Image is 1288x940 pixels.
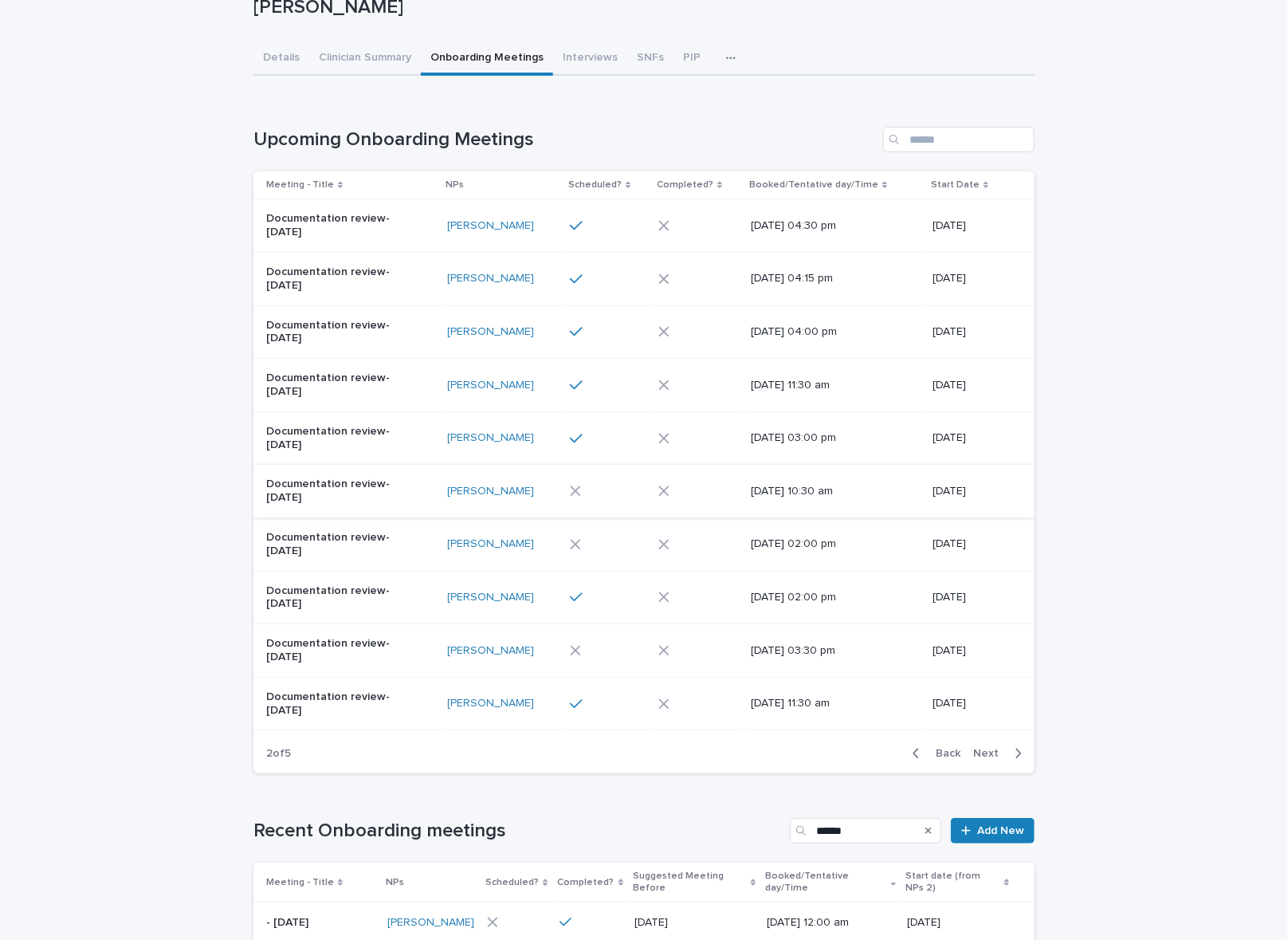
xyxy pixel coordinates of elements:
p: Booked/Tentative day/Time [749,176,878,194]
span: Add New [977,825,1024,836]
p: Documentation review- [DATE] [266,478,399,505]
tr: Documentation review- [DATE][PERSON_NAME] [DATE] 04:15 pm[DATE] [253,252,1035,305]
p: Documentation review- [DATE] [266,584,399,612]
p: Start Date [931,176,980,194]
button: Clinician Summary [309,42,421,76]
span: Next [973,748,1008,759]
p: - [DATE] [266,916,375,930]
p: Documentation review- [DATE] [266,212,399,239]
p: Documentation review- [DATE] [266,265,399,293]
button: Onboarding Meetings [421,42,553,76]
button: Back [900,746,967,761]
a: [PERSON_NAME] [447,431,534,445]
p: Documentation review- [DATE] [266,372,399,399]
input: Search [883,127,1035,152]
p: Completed? [657,176,713,194]
p: [DATE] 10:30 am [751,485,884,498]
p: [DATE] 03:00 pm [751,431,884,445]
a: [PERSON_NAME] [447,591,534,604]
h1: Recent Onboarding meetings [253,820,783,843]
p: [DATE] [634,916,748,930]
p: NPs [446,176,464,194]
p: [DATE] 12:00 am [767,916,881,930]
p: [DATE] [933,325,1009,339]
a: [PERSON_NAME] [447,325,534,339]
p: [DATE] [933,431,1009,445]
p: [DATE] [933,591,1009,604]
p: [DATE] 04:30 pm [751,219,884,233]
a: [PERSON_NAME] [447,537,534,551]
p: [DATE] 04:15 pm [751,272,884,285]
p: [DATE] [933,379,1009,392]
button: PIP [673,42,710,76]
p: NPs [386,874,404,891]
tr: Documentation review- [DATE][PERSON_NAME] [DATE] 02:00 pm[DATE] [253,571,1035,624]
p: [DATE] [933,537,1009,551]
p: Suggested Meeting Before [633,867,747,897]
p: Booked/Tentative day/Time [765,867,887,897]
tr: Documentation review- [DATE][PERSON_NAME] [DATE] 04:30 pm[DATE] [253,199,1035,253]
p: [DATE] 11:30 am [751,697,884,710]
a: [PERSON_NAME] [447,219,534,233]
p: [DATE] 03:30 pm [751,644,884,658]
button: SNFs [627,42,673,76]
p: Documentation review- [DATE] [266,690,399,718]
p: [DATE] [933,644,1009,658]
p: Start date (from NPs 2) [905,867,1000,897]
p: [DATE] 04:00 pm [751,325,884,339]
p: [DATE] [907,916,1009,930]
a: [PERSON_NAME] [447,379,534,392]
p: [DATE] [933,272,1009,285]
a: Add New [951,818,1035,844]
p: [DATE] [933,219,1009,233]
tr: Documentation review- [DATE][PERSON_NAME] [DATE] 04:00 pm[DATE] [253,305,1035,359]
button: Next [967,746,1035,761]
a: [PERSON_NAME] [447,644,534,658]
tr: Documentation review- [DATE][PERSON_NAME] [DATE] 02:00 pm[DATE] [253,517,1035,571]
p: Documentation review- [DATE] [266,425,399,452]
p: Documentation review- [DATE] [266,637,399,664]
p: [DATE] 02:00 pm [751,591,884,604]
p: Meeting - Title [266,874,334,891]
p: 2 of 5 [253,734,304,773]
tr: Documentation review- [DATE][PERSON_NAME] [DATE] 03:30 pm[DATE] [253,624,1035,678]
p: [DATE] [933,697,1009,710]
span: Back [926,748,960,759]
p: Completed? [558,874,615,891]
p: Scheduled? [568,176,622,194]
p: [DATE] 02:00 pm [751,537,884,551]
a: [PERSON_NAME] [447,697,534,710]
tr: Documentation review- [DATE][PERSON_NAME] [DATE] 03:00 pm[DATE] [253,411,1035,465]
a: [PERSON_NAME] [447,272,534,285]
input: Search [790,818,941,844]
h1: Upcoming Onboarding Meetings [253,128,877,151]
button: Details [253,42,309,76]
p: [DATE] 11:30 am [751,379,884,392]
p: Meeting - Title [266,176,334,194]
p: Scheduled? [485,874,539,891]
button: Interviews [553,42,627,76]
p: Documentation review- [DATE] [266,531,399,558]
p: [DATE] [933,485,1009,498]
a: [PERSON_NAME] [447,485,534,498]
tr: Documentation review- [DATE][PERSON_NAME] [DATE] 10:30 am[DATE] [253,465,1035,518]
tr: Documentation review- [DATE][PERSON_NAME] [DATE] 11:30 am[DATE] [253,677,1035,730]
tr: Documentation review- [DATE][PERSON_NAME] [DATE] 11:30 am[DATE] [253,359,1035,412]
p: Documentation review- [DATE] [266,319,399,346]
a: [PERSON_NAME] [387,916,474,930]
